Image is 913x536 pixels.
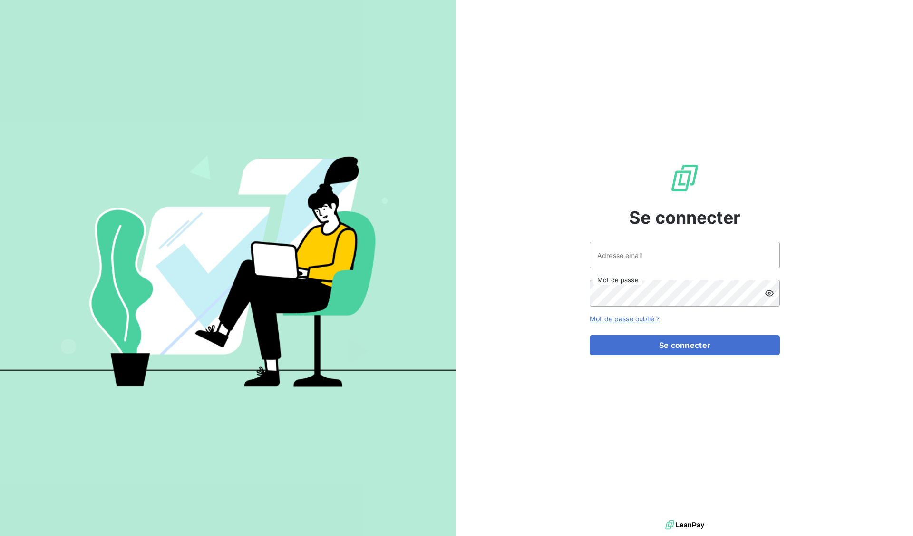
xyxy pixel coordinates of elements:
a: Mot de passe oublié ? [590,315,660,323]
img: Logo LeanPay [670,163,700,193]
img: logo [665,518,704,532]
span: Se connecter [629,205,740,230]
input: placeholder [590,242,780,268]
button: Se connecter [590,335,780,355]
